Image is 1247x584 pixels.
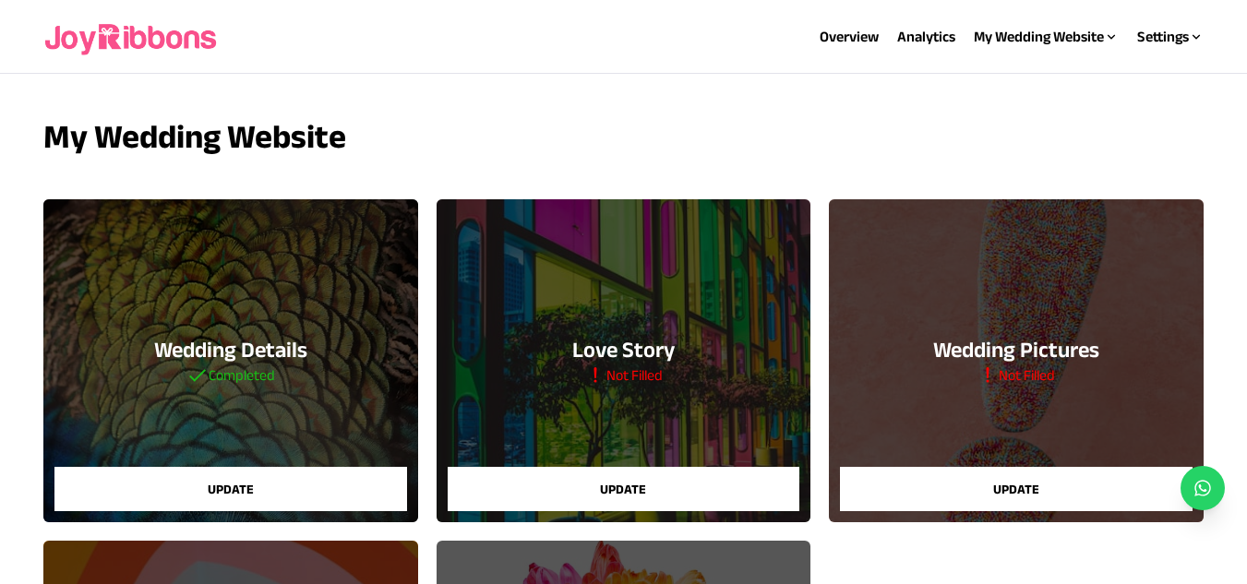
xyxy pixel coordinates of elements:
h3: My Wedding Website [43,118,1203,155]
h3: Wedding Pictures [933,335,1099,364]
a: Wedding PicturesNot FilledUpdate [829,199,1203,522]
div: My Wedding Website [974,26,1119,48]
button: Update [54,467,406,511]
h5: Not Filled [584,364,663,387]
div: Settings [1137,26,1204,48]
h3: Wedding Details [154,335,307,364]
a: Overview [820,29,879,44]
a: Love StoryNot FilledUpdate [437,199,810,522]
button: Update [840,467,1192,511]
a: Analytics [897,29,955,44]
a: Wedding DetailsCompletedUpdate [43,199,417,522]
h5: Completed [186,364,275,387]
h3: Love Story [572,335,675,364]
img: joyribbons [43,7,221,66]
h5: Not Filled [977,364,1055,387]
button: Update [448,467,799,511]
